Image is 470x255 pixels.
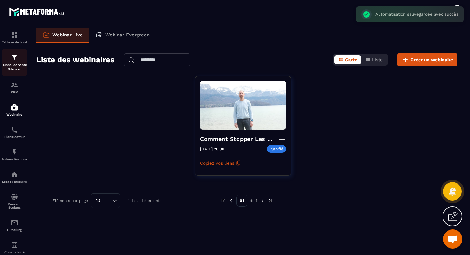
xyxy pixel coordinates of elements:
[362,55,387,64] button: Liste
[91,193,120,208] div: Search for option
[36,53,114,66] h2: Liste des webinaires
[2,113,27,116] p: Webinaire
[11,241,18,249] img: accountant
[2,90,27,94] p: CRM
[2,63,27,72] p: Tunnel de vente Site web
[443,229,462,249] div: Ouvrir le chat
[2,26,27,49] a: formationformationTableau de bord
[2,228,27,232] p: E-mailing
[228,198,234,204] img: prev
[372,57,383,62] span: Liste
[236,195,247,207] p: 01
[220,198,226,204] img: prev
[33,38,49,42] div: Domaine
[11,104,18,111] img: automations
[17,17,72,22] div: Domaine: [DOMAIN_NAME]
[200,81,286,130] img: webinar-background
[26,37,31,42] img: tab_domain_overview_orange.svg
[2,143,27,166] a: automationsautomationsAutomatisations
[9,6,67,18] img: logo
[200,158,241,168] button: Copiez vos liens
[200,147,224,151] p: [DATE] 20:30
[2,40,27,44] p: Tableau de bord
[36,28,89,43] a: Webinar Live
[260,198,265,204] img: next
[10,17,15,22] img: website_grey.svg
[2,121,27,143] a: schedulerschedulerPlanificateur
[2,49,27,76] a: formationformationTunnel de vente Site web
[11,193,18,201] img: social-network
[2,251,27,254] p: Comptabilité
[11,219,18,227] img: email
[2,135,27,139] p: Planificateur
[267,145,286,153] p: Planifié
[2,180,27,183] p: Espace membre
[18,10,31,15] div: v 4.0.25
[200,135,278,143] h4: Comment Stopper Les Conflits Et Mieux Communiquer avec ton ado ?
[345,57,357,62] span: Carte
[11,148,18,156] img: automations
[250,198,257,203] p: de 1
[128,198,161,203] p: 1-1 sur 1 éléments
[2,76,27,99] a: formationformationCRM
[11,53,18,61] img: formation
[2,99,27,121] a: automationsautomationsWebinaire
[2,214,27,236] a: emailemailE-mailing
[11,126,18,134] img: scheduler
[11,31,18,39] img: formation
[411,57,453,63] span: Créer un webinaire
[80,38,98,42] div: Mots-clés
[10,10,15,15] img: logo_orange.svg
[2,158,27,161] p: Automatisations
[2,166,27,188] a: automationsautomationsEspace membre
[397,53,457,66] button: Créer un webinaire
[334,55,361,64] button: Carte
[2,202,27,209] p: Réseaux Sociaux
[11,171,18,178] img: automations
[268,198,273,204] img: next
[11,81,18,89] img: formation
[73,37,78,42] img: tab_keywords_by_traffic_grey.svg
[103,197,111,204] input: Search for option
[52,32,83,38] p: Webinar Live
[94,197,103,204] span: 10
[2,188,27,214] a: social-networksocial-networkRéseaux Sociaux
[105,32,150,38] p: Webinar Evergreen
[52,198,88,203] p: Éléments par page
